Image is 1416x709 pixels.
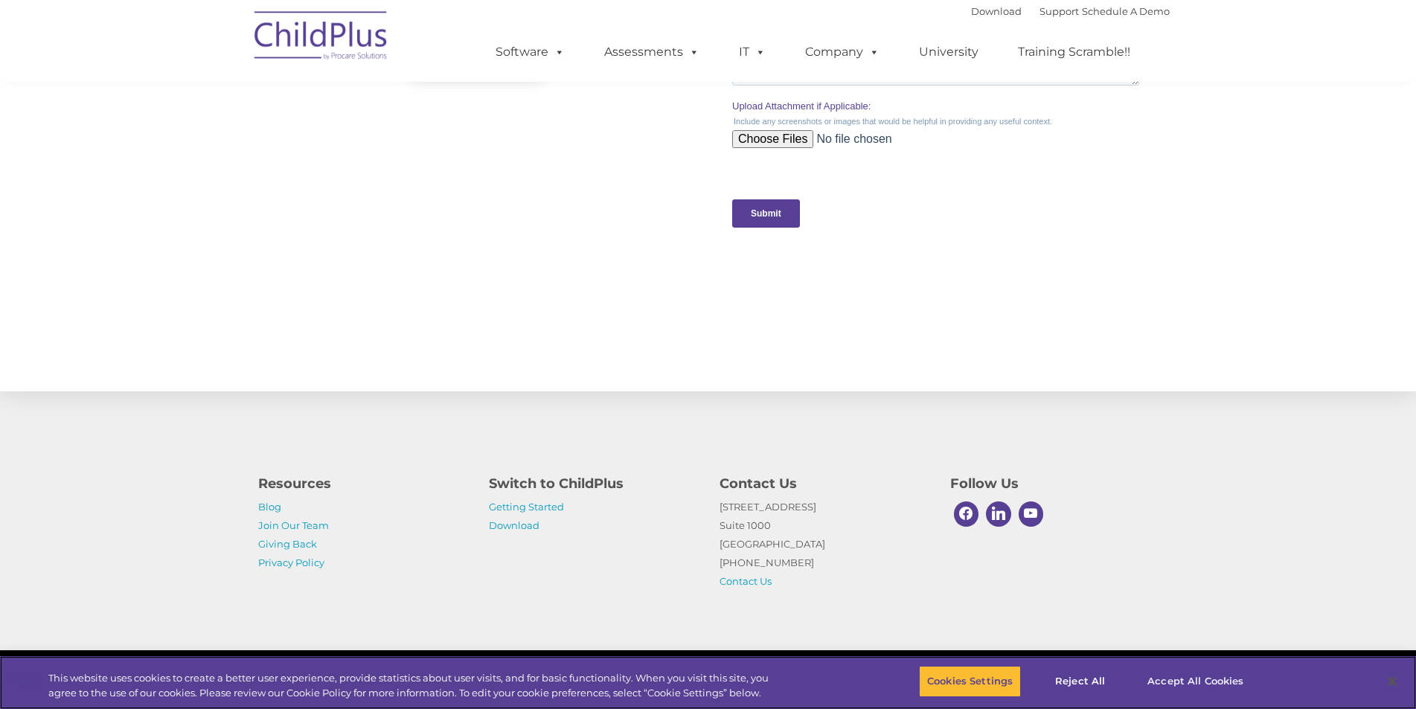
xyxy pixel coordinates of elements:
[589,37,714,67] a: Assessments
[258,519,329,531] a: Join Our Team
[247,1,396,75] img: ChildPlus by Procare Solutions
[1039,5,1079,17] a: Support
[720,473,928,494] h4: Contact Us
[258,538,317,550] a: Giving Back
[950,498,983,530] a: Facebook
[720,575,772,587] a: Contact Us
[207,98,252,109] span: Last name
[48,671,779,700] div: This website uses cookies to create a better user experience, provide statistics about user visit...
[207,159,270,170] span: Phone number
[950,473,1159,494] h4: Follow Us
[790,37,894,67] a: Company
[982,498,1015,530] a: Linkedin
[481,37,580,67] a: Software
[1082,5,1170,17] a: Schedule A Demo
[971,5,1022,17] a: Download
[720,498,928,591] p: [STREET_ADDRESS] Suite 1000 [GEOGRAPHIC_DATA] [PHONE_NUMBER]
[1139,666,1252,697] button: Accept All Cookies
[1376,665,1409,698] button: Close
[971,5,1170,17] font: |
[258,501,281,513] a: Blog
[489,519,539,531] a: Download
[1003,37,1145,67] a: Training Scramble!!
[489,473,697,494] h4: Switch to ChildPlus
[904,37,993,67] a: University
[1015,498,1048,530] a: Youtube
[919,666,1021,697] button: Cookies Settings
[1034,666,1127,697] button: Reject All
[724,37,781,67] a: IT
[258,556,324,568] a: Privacy Policy
[489,501,564,513] a: Getting Started
[258,473,467,494] h4: Resources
